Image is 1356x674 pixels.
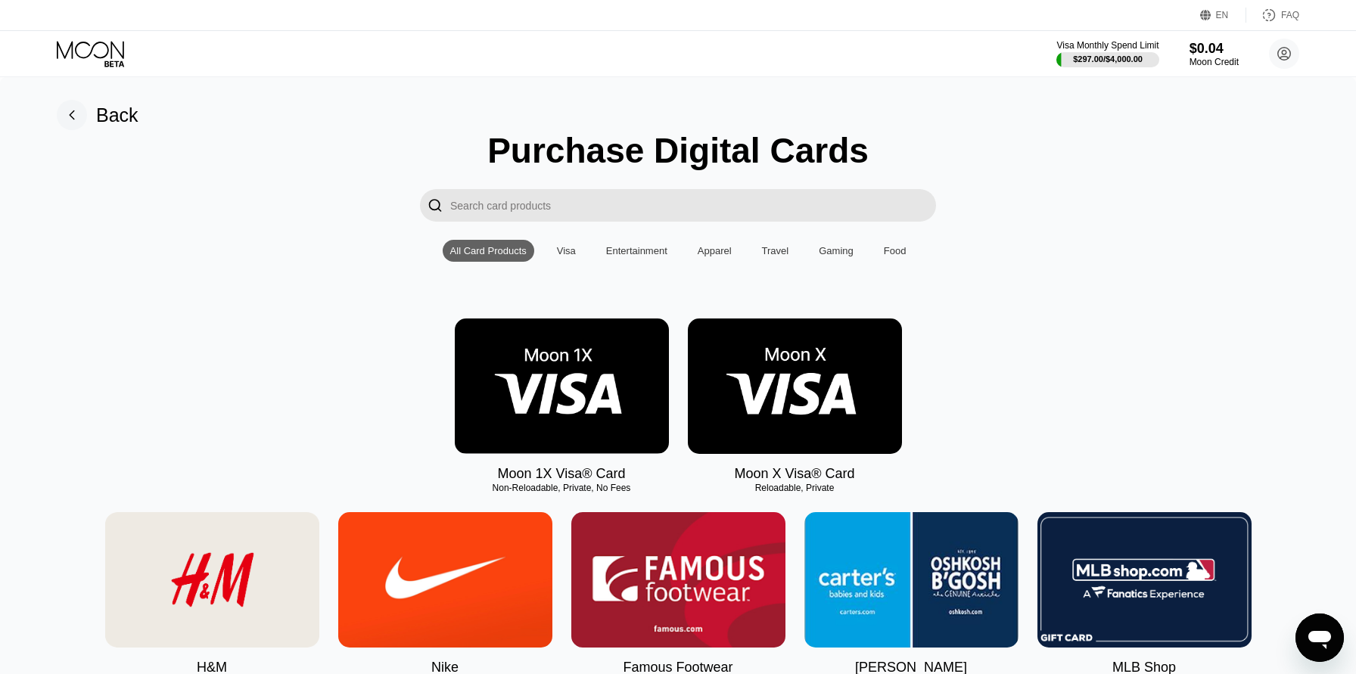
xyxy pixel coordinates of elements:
div: Gaming [811,240,861,262]
div: FAQ [1281,10,1299,20]
div: Food [884,245,907,256]
div: Non-Reloadable, Private, No Fees [455,483,669,493]
div: Moon X Visa® Card [734,466,854,482]
input: Search card products [450,189,936,222]
div: All Card Products [450,245,527,256]
div: Apparel [690,240,739,262]
div:  [420,189,450,222]
div: Food [876,240,914,262]
iframe: Кнопка запуска окна обмена сообщениями [1295,613,1344,662]
div: Moon Credit [1190,57,1239,67]
div: EN [1216,10,1229,20]
div: Entertainment [599,240,675,262]
div: FAQ [1246,8,1299,23]
div: $297.00 / $4,000.00 [1073,54,1143,64]
div: Visa [557,245,576,256]
div: Reloadable, Private [688,483,902,493]
div: Gaming [819,245,854,256]
div: Back [57,100,138,130]
div: Entertainment [606,245,667,256]
div: Visa Monthly Spend Limit$297.00/$4,000.00 [1056,40,1159,67]
div: Apparel [698,245,732,256]
div: Purchase Digital Cards [487,130,869,171]
div: Visa Monthly Spend Limit [1056,40,1159,51]
div: Visa [549,240,583,262]
div: Back [96,104,138,126]
div: All Card Products [443,240,534,262]
div: EN [1200,8,1246,23]
div: Moon 1X Visa® Card [497,466,625,482]
div: $0.04Moon Credit [1190,41,1239,67]
div: Travel [762,245,789,256]
div: Travel [754,240,797,262]
div:  [428,197,443,214]
div: $0.04 [1190,41,1239,57]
